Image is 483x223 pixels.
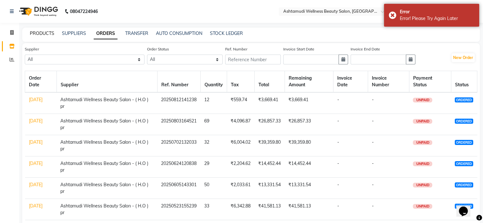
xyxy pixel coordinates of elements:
img: logo [16,3,60,20]
a: [DATE] [29,161,43,166]
a: [DATE] [29,139,43,145]
span: ORDERED [455,119,473,124]
a: [DATE] [29,118,43,124]
td: 12 [200,92,227,114]
td: Ashtamudi Wellness Beauty Salon - ( H.O ) pr [57,178,157,199]
span: UNPAID [413,98,432,102]
td: - [333,135,368,156]
span: ORDERED [455,204,473,209]
td: ₹3,669.41 [254,92,285,114]
iframe: chat widget [456,198,477,217]
td: ₹6,004.02 [227,135,254,156]
a: [DATE] [29,182,43,187]
td: 20250803164521 [157,114,200,135]
th: Payment Status [409,71,451,93]
span: UNPAID [413,119,432,124]
span: - [372,203,374,209]
th: Total [254,71,285,93]
th: Remaining Amount [285,71,333,93]
th: Invoice Number [368,71,409,93]
a: STOCK LEDGER [210,30,243,36]
td: Ashtamudi Wellness Beauty Salon - ( H.O ) pr [57,114,157,135]
td: 29 [200,156,227,178]
b: 08047224946 [70,3,98,20]
td: - [333,114,368,135]
button: New Order [452,53,475,62]
a: TRANSFER [125,30,148,36]
td: ₹14,452.44 [254,156,285,178]
td: ₹2,033.61 [227,178,254,199]
span: - [372,118,374,124]
th: Supplier [57,71,157,93]
a: ORDERS [94,28,117,39]
span: - [372,182,374,187]
span: - [372,97,374,102]
td: 20250624120838 [157,156,200,178]
td: ₹26,857.33 [254,114,285,135]
label: Supplier [25,46,39,52]
td: Ashtamudi Wellness Beauty Salon - ( H.O ) pr [57,135,157,156]
td: 50 [200,178,227,199]
td: ₹39,359.80 [254,135,285,156]
td: ₹41,581.13 [285,199,333,220]
td: 32 [200,135,227,156]
td: Ashtamudi Wellness Beauty Salon - ( H.O ) pr [57,199,157,220]
td: ₹4,096.87 [227,114,254,135]
td: - [333,199,368,220]
label: Ref. Number [225,46,247,52]
td: ₹14,452.44 [285,156,333,178]
a: [DATE] [29,203,43,209]
span: - [372,161,374,166]
td: Ashtamudi Wellness Beauty Salon - ( H.O ) pr [57,92,157,114]
span: - [372,139,374,145]
td: ₹26,857.33 [285,114,333,135]
td: ₹559.74 [227,92,254,114]
span: UNPAID [413,161,432,166]
span: UNPAID [413,183,432,187]
td: ₹6,342.88 [227,199,254,220]
label: Order Status [147,46,169,52]
th: Invoice Date [333,71,368,93]
td: ₹13,331.54 [254,178,285,199]
td: - [333,156,368,178]
a: AUTO CONSUMPTION [156,30,202,36]
td: 20250523155239 [157,199,200,220]
div: Error [400,9,474,15]
th: Order Date [25,71,57,93]
th: Quantity [200,71,227,93]
span: UNPAID [413,140,432,145]
a: SUPPLIERS [62,30,86,36]
input: Reference Number [225,55,281,64]
span: ORDERED [455,97,473,102]
td: - [333,178,368,199]
span: ORDERED [455,182,473,187]
div: Error! Please Try Again Later [400,15,474,22]
td: Ashtamudi Wellness Beauty Salon - ( H.O ) pr [57,156,157,178]
span: UNPAID [413,204,432,209]
a: PRODUCTS [30,30,54,36]
label: Invoice Start Date [283,46,314,52]
td: - [333,92,368,114]
th: Tax [227,71,254,93]
td: 20250702132033 [157,135,200,156]
td: ₹39,359.80 [285,135,333,156]
a: [DATE] [29,97,43,102]
th: Status [451,71,477,93]
span: ORDERED [455,161,473,166]
td: ₹2,204.62 [227,156,254,178]
td: ₹3,669.41 [285,92,333,114]
label: Invoice End Date [351,46,380,52]
span: ORDERED [455,140,473,145]
td: 20250812141238 [157,92,200,114]
td: 33 [200,199,227,220]
td: ₹41,581.13 [254,199,285,220]
td: ₹13,331.54 [285,178,333,199]
th: Ref. Number [157,71,200,93]
td: 69 [200,114,227,135]
td: 20250605143301 [157,178,200,199]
